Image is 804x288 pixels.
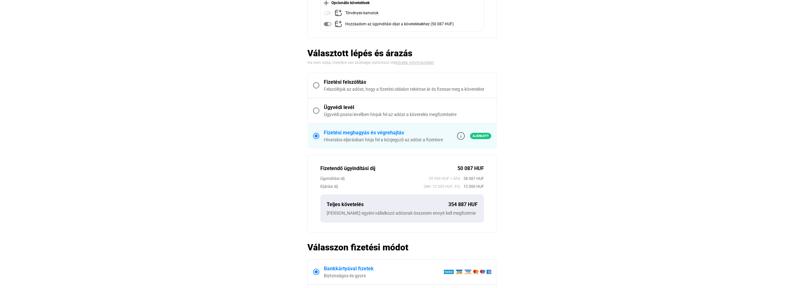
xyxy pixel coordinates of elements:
[457,132,491,140] a: info-grey-outlineAjánlott
[460,183,484,190] span: 12 000 HUF
[424,183,460,190] span: (Min 12 000 HUF, 3%)
[345,20,454,28] div: Hozzáadom az ügyindítási díjat a követelésekhez (50 087 HUF)
[429,175,460,182] span: 29 990 HUF + ÁFA
[324,273,444,279] div: Biztonságos és gyors
[324,86,491,92] div: Felszólítjuk az adóst, hogy a fizetési oldalon tekintse át és fizesse meg a követelést
[307,60,396,65] span: Ha nem tudja, melyikre van szüksége, kattintson ide
[335,9,342,17] img: add-claim
[448,201,478,208] div: 354 887 HUF
[307,242,497,253] h2: Válasszon fizetési módot
[327,210,478,216] div: [PERSON_NAME] egyéni vállalkozó adósnak összesen ennyit kell megfizetnie
[324,265,444,273] div: Bankkártyával fizetek
[324,137,443,143] div: Hivatalos eljárásban hívja fel a közjegyző az adóst a fizetésre
[324,104,491,111] div: Ügyvédi levél
[324,111,491,118] div: Ügyvédi postai levélben hívjuk fel az adóst a követelés megfizetésére
[327,201,448,208] div: Teljes követelés
[307,48,497,59] h2: Választott lépés és árazás
[324,129,443,137] div: Fizetési meghagyás és végrehajtás
[470,133,491,139] span: Ajánlott
[457,132,465,140] img: info-grey-outline
[460,175,484,182] span: 38 087 HUF
[324,78,491,86] div: Fizetési felszólítás
[335,20,342,28] img: add-claim
[457,165,484,172] div: 50 087 HUF
[324,1,329,5] img: plus-black
[324,9,331,17] img: toggle-off
[324,20,331,28] img: toggle-on-disabled
[396,60,434,65] a: bővebb információkért
[320,175,429,182] div: Ügyindítási díj
[345,9,378,17] div: Törvényes kamatok
[320,165,457,172] div: Fizetendő ügyindítási díj
[444,269,491,274] img: barion
[320,183,424,190] div: Eljárási díj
